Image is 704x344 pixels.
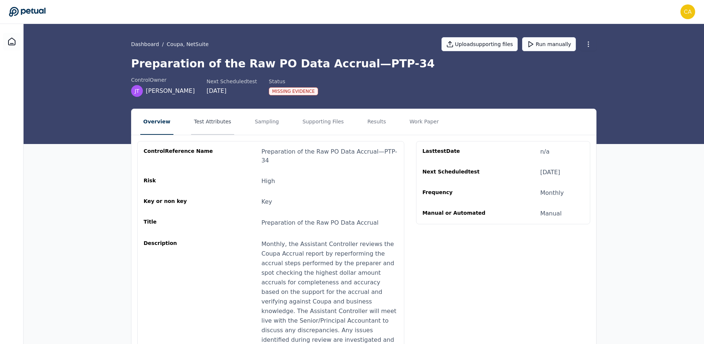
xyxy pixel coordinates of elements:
[252,109,282,135] button: Sampling
[422,168,493,177] div: Next Scheduled test
[680,4,695,19] img: carmen.lam@klaviyo.com
[191,109,234,135] button: Test Attributes
[135,87,140,95] span: JT
[540,209,562,218] div: Manual
[422,209,493,218] div: Manual or Automated
[540,189,564,197] div: Monthly
[269,87,318,95] div: Missing Evidence
[522,37,576,51] button: Run manually
[144,218,214,228] div: Title
[144,197,214,206] div: Key or non key
[131,41,209,48] div: /
[422,189,493,197] div: Frequency
[540,168,560,177] div: [DATE]
[140,109,173,135] button: Overview
[146,87,195,95] span: [PERSON_NAME]
[167,41,209,48] button: Coupa, NetSuite
[207,87,257,95] div: [DATE]
[3,33,21,50] a: Dashboard
[261,197,272,206] div: Key
[144,147,214,165] div: control Reference Name
[441,37,518,51] button: Uploadsupporting files
[131,109,596,135] nav: Tabs
[261,177,275,186] div: High
[422,147,493,156] div: Last test Date
[144,177,214,186] div: Risk
[131,41,159,48] a: Dashboard
[299,109,346,135] button: Supporting Files
[261,147,398,165] div: Preparation of the Raw PO Data Accrual — PTP-34
[540,147,549,156] div: n/a
[9,7,46,17] a: Go to Dashboard
[406,109,442,135] button: Work Paper
[365,109,389,135] button: Results
[207,78,257,85] div: Next Scheduled test
[261,219,379,226] span: Preparation of the Raw PO Data Accrual
[131,76,195,84] div: control Owner
[269,78,318,85] div: Status
[131,57,596,70] h1: Preparation of the Raw PO Data Accrual — PTP-34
